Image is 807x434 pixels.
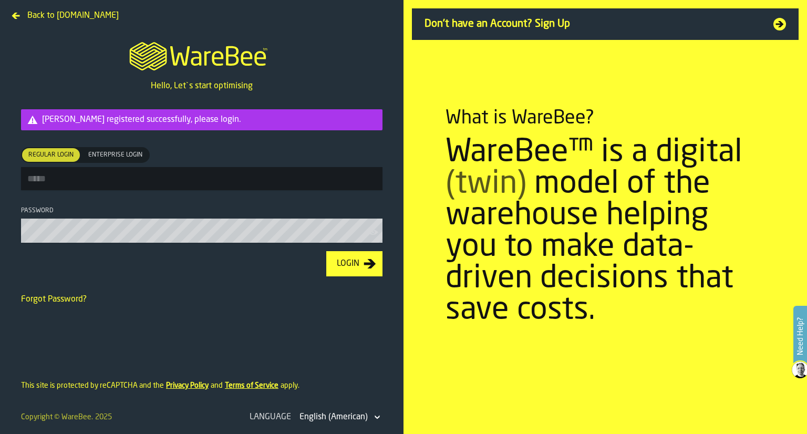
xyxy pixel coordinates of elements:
label: button-switch-multi-Regular Login [21,147,81,163]
span: (twin) [446,169,526,200]
a: Back to [DOMAIN_NAME] [8,8,123,17]
span: Copyright © [21,414,59,421]
label: button-toolbar-[object Object] [21,147,382,190]
span: 2025 [95,414,112,421]
div: thumb [22,148,80,162]
input: button-toolbar-Password [21,219,382,243]
div: LanguageDropdownMenuValue-en-US [247,409,382,426]
a: Terms of Service [225,382,278,389]
div: Language [247,411,293,423]
div: Password [21,207,382,214]
span: Back to [DOMAIN_NAME] [27,9,119,22]
a: logo-header [120,29,283,80]
input: button-toolbar-[object Object] [21,167,382,190]
span: Don't have an Account? Sign Up [425,17,761,32]
div: Login [333,257,364,270]
div: alert-Ewan Jones registered successfully, please login. [21,109,382,130]
div: DropdownMenuValue-en-US [299,411,368,423]
div: What is WareBee? [446,108,594,129]
label: Need Help? [794,307,806,366]
label: button-switch-multi-Enterprise Login [81,147,150,163]
p: Hello, Let`s start optimising [151,80,253,92]
a: Privacy Policy [166,382,209,389]
a: WareBee. [61,414,93,421]
a: Forgot Password? [21,295,87,304]
button: button-toolbar-Password [368,227,380,237]
div: WareBee™ is a digital model of the warehouse helping you to make data-driven decisions that save ... [446,137,765,326]
label: button-toolbar-Password [21,207,382,243]
div: [PERSON_NAME] registered successfully, please login. [42,113,378,126]
button: button-Login [326,251,382,276]
div: thumb [82,148,149,162]
span: Regular Login [24,150,78,160]
a: Don't have an Account? Sign Up [412,8,799,40]
span: Enterprise Login [84,150,147,160]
